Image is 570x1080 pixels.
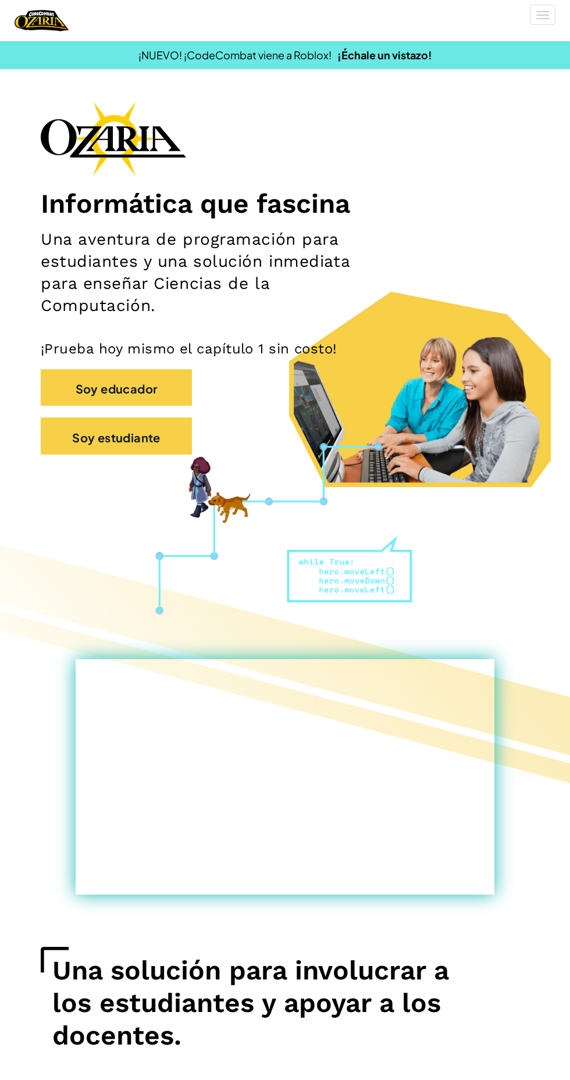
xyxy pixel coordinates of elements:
[41,369,192,406] button: Soy educador
[41,230,350,315] font: Una aventura de programación para estudiantes y una solución inmediata para enseñar Ciencias de l...
[41,417,192,455] button: Soy estudiante
[76,659,494,895] iframe: Vídeo de descripción general del producto Ozaria Classroom
[15,9,69,33] img: Hogar
[76,381,158,395] font: Soy educador
[72,430,161,444] font: Soy estudiante
[337,48,432,62] a: ¡Échale un vistazo!
[52,954,448,1051] font: Una solución para involucrar a los estudiantes y apoyar a los docentes.
[41,101,186,176] img: Logotipo de la marca Ozaria
[41,341,337,357] font: ¡Prueba hoy mismo el capítulo 1 sin costo!
[41,188,350,219] font: Informática que fascina
[15,9,69,33] a: Logotipo de Ozaria de CodeCombat
[138,48,332,62] font: ¡NUEVO! ¡CodeCombat viene a Roblox!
